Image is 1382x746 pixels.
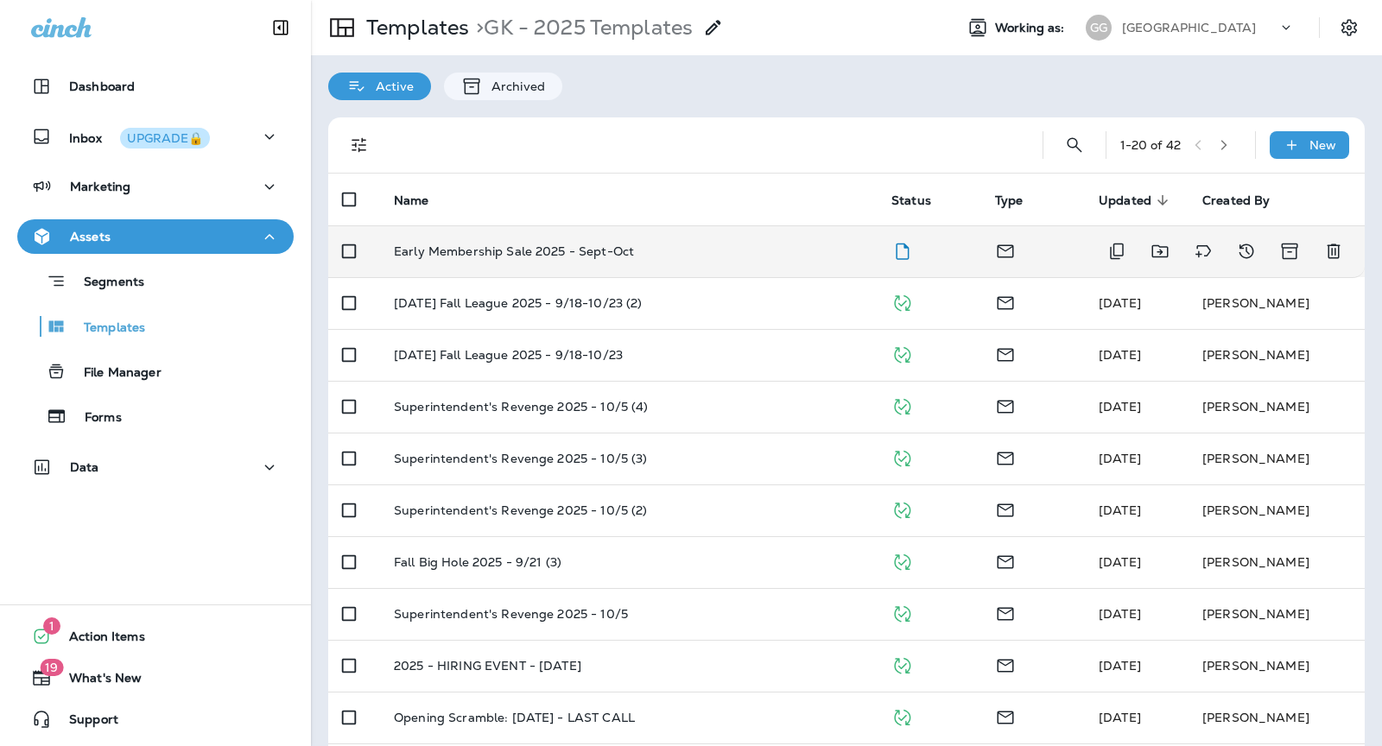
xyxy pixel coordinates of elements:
span: Status [891,193,931,208]
p: Active [367,79,414,93]
p: Superintendent's Revenge 2025 - 10/5 [394,607,628,621]
button: Forms [17,398,294,434]
span: Status [891,193,954,208]
td: [PERSON_NAME] [1189,329,1365,381]
button: Marketing [17,169,294,204]
p: Dashboard [69,79,135,93]
p: Assets [70,230,111,243]
td: [PERSON_NAME] [1189,433,1365,484]
button: Search Templates [1057,128,1092,162]
span: Email [995,708,1016,724]
td: [PERSON_NAME] [1189,381,1365,433]
button: Filters [342,128,377,162]
div: UPGRADE🔒 [127,132,203,144]
p: Templates [359,15,469,41]
button: UPGRADE🔒 [120,128,210,149]
span: Email [995,501,1016,516]
span: Name [394,193,452,208]
span: Email [995,449,1016,465]
span: What's New [52,671,142,692]
span: Created By [1202,193,1292,208]
span: Published [891,656,913,672]
span: Email [995,345,1016,361]
button: Dashboard [17,69,294,104]
span: Brooks Mires [1099,347,1141,363]
button: File Manager [17,353,294,389]
td: [PERSON_NAME] [1189,484,1365,536]
p: File Manager [67,365,162,382]
p: Early Membership Sale 2025 - Sept-Oct [394,244,634,258]
button: Move to folder [1143,234,1177,269]
span: Meredith Otero [1099,658,1141,673]
button: InboxUPGRADE🔒 [17,119,294,154]
span: Created By [1202,193,1270,208]
button: Support [17,702,294,737]
button: Settings [1334,12,1365,43]
span: 1 [43,617,60,635]
p: GK - 2025 Templates [469,15,693,41]
span: Published [891,397,913,413]
span: Brooks Mires [1099,554,1141,570]
span: Type [995,193,1046,208]
span: Updated [1099,193,1174,208]
span: Published [891,553,913,568]
button: 1Action Items [17,619,294,654]
p: Marketing [70,180,130,193]
span: Brooks Mires [1099,295,1141,311]
div: GG [1086,15,1112,41]
span: Brooks Mires [1099,503,1141,518]
p: Segments [67,275,144,292]
td: [PERSON_NAME] [1189,536,1365,588]
span: Type [995,193,1024,208]
span: Action Items [52,629,145,650]
span: Meredith Otero [1099,710,1141,725]
button: 19What's New [17,661,294,695]
button: Templates [17,308,294,345]
span: Email [995,294,1016,309]
p: New [1309,138,1336,152]
span: Working as: [995,21,1068,35]
td: [PERSON_NAME] [1189,588,1365,640]
button: Duplicate [1100,234,1134,269]
p: Fall Big Hole 2025 - 9/21 (3) [394,555,561,569]
p: [GEOGRAPHIC_DATA] [1122,21,1256,35]
span: Published [891,604,913,620]
span: Brooks Mires [1099,451,1141,466]
td: [PERSON_NAME] [1189,277,1365,329]
span: Brooks Mires [1099,399,1141,414]
p: [DATE] Fall League 2025 - 9/18-10/23 (2) [394,296,643,310]
span: Updated [1099,193,1151,208]
button: Add tags [1186,234,1220,269]
p: Archived [483,79,545,93]
span: Support [52,712,118,733]
span: Email [995,397,1016,413]
p: Superintendent's Revenge 2025 - 10/5 (2) [394,503,648,517]
div: 1 - 20 of 42 [1120,138,1181,152]
span: Name [394,193,429,208]
span: Email [995,553,1016,568]
p: 2025 - HIRING EVENT - [DATE] [394,659,581,673]
p: Opening Scramble: [DATE] - LAST CALL [394,711,635,724]
span: Published [891,294,913,309]
button: Archive [1272,234,1308,269]
td: [PERSON_NAME] [1189,692,1365,743]
p: Superintendent's Revenge 2025 - 10/5 (3) [394,452,648,465]
p: Inbox [69,128,210,146]
p: [DATE] Fall League 2025 - 9/18-10/23 [394,348,623,362]
span: Published [891,708,913,724]
button: View Changelog [1229,234,1264,269]
p: Templates [67,320,145,337]
button: Collapse Sidebar [257,10,305,45]
td: [PERSON_NAME] [1189,640,1365,692]
span: Brooks Mires [1099,606,1141,622]
span: Email [995,242,1016,257]
span: Email [995,604,1016,620]
button: Assets [17,219,294,254]
button: Segments [17,262,294,300]
span: Published [891,501,913,516]
span: Email [995,656,1016,672]
span: Published [891,449,913,465]
span: 19 [40,659,63,676]
p: Forms [67,410,122,427]
span: Draft [891,242,913,257]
